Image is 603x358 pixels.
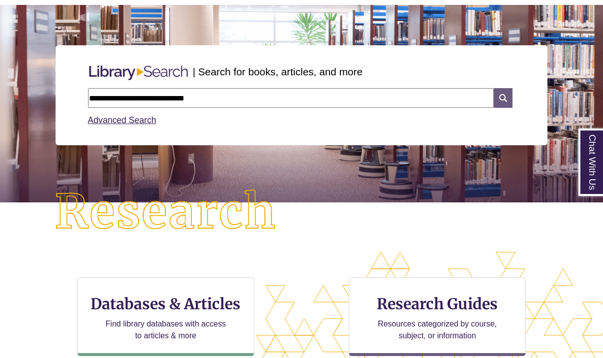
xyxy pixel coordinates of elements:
[88,115,156,125] a: Advanced Search
[193,64,362,79] p: | Search for books, articles, and more
[86,294,246,313] h3: Databases & Articles
[373,318,502,342] p: Resources categorized by course, subject, or information
[84,62,193,84] img: Libary Search
[101,318,230,342] p: Find library databases with access to articles & more
[77,277,254,356] a: Databases & Articles Find library databases with access to articles & more
[349,277,526,356] a: Research Guides Resources categorized by course, subject, or information
[30,165,301,260] img: Research
[357,294,517,313] h3: Research Guides
[494,88,513,108] i: Search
